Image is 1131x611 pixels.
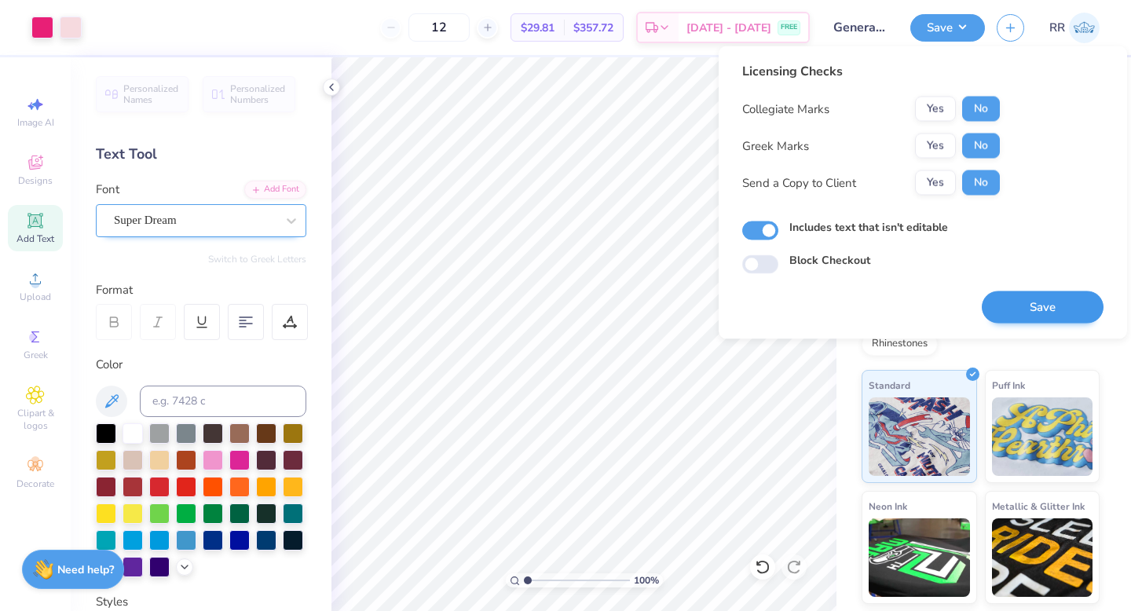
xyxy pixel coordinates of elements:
[742,100,829,118] div: Collegiate Marks
[915,134,956,159] button: Yes
[992,518,1093,597] img: Metallic & Glitter Ink
[869,518,970,597] img: Neon Ink
[96,181,119,199] label: Font
[862,332,938,356] div: Rhinestones
[982,291,1104,324] button: Save
[96,356,306,374] div: Color
[20,291,51,303] span: Upload
[915,97,956,122] button: Yes
[57,562,114,577] strong: Need help?
[962,134,1000,159] button: No
[910,14,985,42] button: Save
[1049,19,1065,37] span: RR
[8,407,63,432] span: Clipart & logos
[634,573,659,587] span: 100 %
[16,477,54,490] span: Decorate
[992,397,1093,476] img: Puff Ink
[742,137,809,155] div: Greek Marks
[962,97,1000,122] button: No
[1069,13,1100,43] img: Rigil Kent Ricardo
[789,252,870,269] label: Block Checkout
[244,181,306,199] div: Add Font
[869,377,910,393] span: Standard
[781,22,797,33] span: FREE
[789,219,948,236] label: Includes text that isn't editable
[869,498,907,514] span: Neon Ink
[822,12,899,43] input: Untitled Design
[742,174,856,192] div: Send a Copy to Client
[521,20,555,36] span: $29.81
[24,349,48,361] span: Greek
[992,377,1025,393] span: Puff Ink
[1049,13,1100,43] a: RR
[230,83,286,105] span: Personalized Numbers
[96,144,306,165] div: Text Tool
[140,386,306,417] input: e.g. 7428 c
[992,498,1085,514] span: Metallic & Glitter Ink
[915,170,956,196] button: Yes
[869,397,970,476] img: Standard
[17,116,54,129] span: Image AI
[18,174,53,187] span: Designs
[742,62,1000,81] div: Licensing Checks
[123,83,179,105] span: Personalized Names
[408,13,470,42] input: – –
[686,20,771,36] span: [DATE] - [DATE]
[16,232,54,245] span: Add Text
[96,281,308,299] div: Format
[208,253,306,265] button: Switch to Greek Letters
[573,20,613,36] span: $357.72
[96,593,306,611] div: Styles
[962,170,1000,196] button: No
